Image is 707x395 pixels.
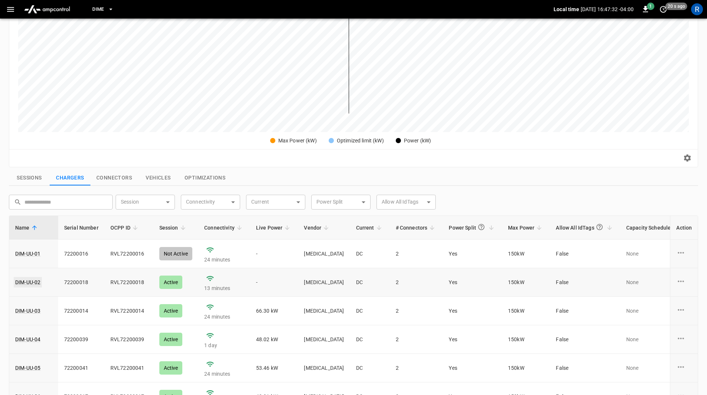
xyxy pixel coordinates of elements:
td: Yes [443,297,502,325]
span: Name [15,223,39,232]
div: Power (kW) [404,137,431,145]
td: DC [350,268,390,297]
td: 150 kW [502,325,550,354]
td: 2 [390,268,443,297]
span: Max Power [508,223,544,232]
span: Live Power [256,223,292,232]
p: 24 minutes [204,313,244,320]
button: set refresh interval [657,3,669,15]
button: show latest sessions [9,170,50,186]
td: DC [350,354,390,382]
span: Dime [92,5,104,14]
td: 2 [390,240,443,268]
td: DC [350,240,390,268]
div: Active [159,361,183,375]
td: Yes [443,268,502,297]
div: charge point options [676,334,692,345]
td: RVL72200018 [104,268,153,297]
td: 72200039 [58,325,104,354]
button: show latest optimizations [179,170,231,186]
a: DIM-UU-05 [15,364,40,372]
p: 13 minutes [204,284,244,292]
span: 20 s ago [665,3,687,10]
td: 72200041 [58,354,104,382]
td: 53.46 kW [250,354,298,382]
td: 48.02 kW [250,325,298,354]
p: 1 day [204,342,244,349]
div: Optimized limit (kW) [337,137,384,145]
a: DIM-UU-02 [14,277,42,287]
p: None [626,336,674,343]
td: Yes [443,325,502,354]
p: None [626,279,674,286]
th: Action [670,216,698,240]
button: Dime [89,2,117,17]
span: Session [159,223,188,232]
td: False [550,297,620,325]
td: - [250,240,298,268]
td: [MEDICAL_DATA] [298,354,350,382]
a: DIM-UU-01 [15,250,40,257]
td: RVL72200014 [104,297,153,325]
div: Active [159,304,183,317]
td: 2 [390,325,443,354]
td: 150 kW [502,354,550,382]
div: charge point options [676,248,692,259]
td: False [550,325,620,354]
td: 150 kW [502,268,550,297]
p: None [626,364,674,372]
div: Active [159,333,183,346]
div: Max Power (kW) [278,137,317,145]
button: show latest vehicles [138,170,179,186]
span: Allow All IdTags [556,220,614,235]
td: False [550,240,620,268]
td: [MEDICAL_DATA] [298,240,350,268]
td: Yes [443,240,502,268]
p: None [626,250,674,257]
p: Local time [554,6,579,13]
td: 150 kW [502,240,550,268]
span: Vendor [304,223,331,232]
span: Current [356,223,384,232]
td: 66.30 kW [250,297,298,325]
td: 72200014 [58,297,104,325]
td: DC [350,325,390,354]
a: DIM-UU-04 [15,336,40,343]
td: Yes [443,354,502,382]
button: show latest charge points [50,170,90,186]
span: OCPP ID [110,223,140,232]
td: RVL72200039 [104,325,153,354]
td: [MEDICAL_DATA] [298,297,350,325]
div: charge point options [676,362,692,373]
span: 1 [647,3,654,10]
img: ampcontrol.io logo [21,2,73,16]
th: Capacity Schedules [620,216,680,240]
p: [DATE] 16:47:32 -04:00 [581,6,634,13]
div: profile-icon [691,3,703,15]
button: show latest connectors [90,170,138,186]
td: [MEDICAL_DATA] [298,325,350,354]
span: Power Split [449,220,496,235]
td: DC [350,297,390,325]
p: 24 minutes [204,370,244,378]
div: Active [159,276,183,289]
p: None [626,307,674,315]
td: False [550,268,620,297]
td: 2 [390,297,443,325]
td: 72200016 [58,240,104,268]
div: Not Active [159,247,193,260]
th: Serial Number [58,216,104,240]
td: - [250,268,298,297]
a: DIM-UU-03 [15,307,40,315]
span: # Connectors [396,223,437,232]
td: RVL72200016 [104,240,153,268]
td: 2 [390,354,443,382]
td: [MEDICAL_DATA] [298,268,350,297]
td: False [550,354,620,382]
span: Connectivity [204,223,244,232]
td: 72200018 [58,268,104,297]
td: RVL72200041 [104,354,153,382]
td: 150 kW [502,297,550,325]
div: charge point options [676,277,692,288]
div: charge point options [676,305,692,316]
